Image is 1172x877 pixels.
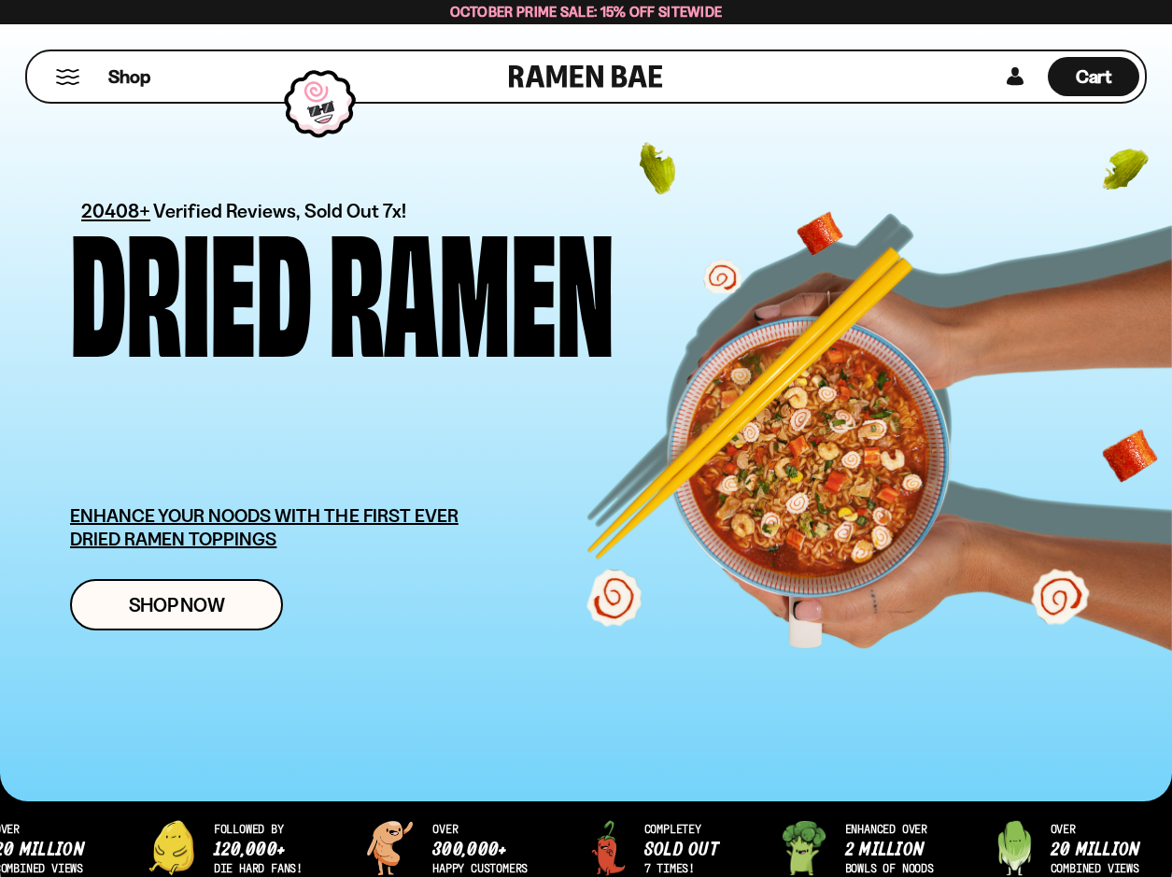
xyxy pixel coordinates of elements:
[70,220,312,348] div: Dried
[108,64,150,90] span: Shop
[329,220,614,348] div: Ramen
[1076,65,1112,88] span: Cart
[70,579,283,630] a: Shop Now
[55,69,80,85] button: Mobile Menu Trigger
[1048,51,1139,102] div: Cart
[129,595,225,615] span: Shop Now
[108,57,150,96] a: Shop
[450,3,723,21] span: October Prime Sale: 15% off Sitewide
